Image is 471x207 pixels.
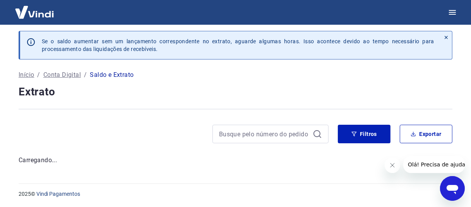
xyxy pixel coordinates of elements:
p: Saldo e Extrato [90,70,134,80]
p: / [84,70,87,80]
p: / [37,70,40,80]
iframe: Botão para abrir a janela de mensagens [440,176,465,201]
h4: Extrato [19,84,452,100]
img: Vindi [9,0,60,24]
span: Olá! Precisa de ajuda? [5,5,65,12]
a: Início [19,70,34,80]
iframe: Fechar mensagem [385,158,400,173]
p: Se o saldo aumentar sem um lançamento correspondente no extrato, aguarde algumas horas. Isso acon... [42,37,434,53]
button: Exportar [400,125,452,143]
input: Busque pelo número do pedido [219,128,310,140]
p: 2025 © [19,190,452,198]
a: Vindi Pagamentos [36,191,80,197]
iframe: Mensagem da empresa [403,156,465,173]
a: Conta Digital [43,70,81,80]
p: Carregando... [19,156,452,165]
button: Filtros [338,125,391,143]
